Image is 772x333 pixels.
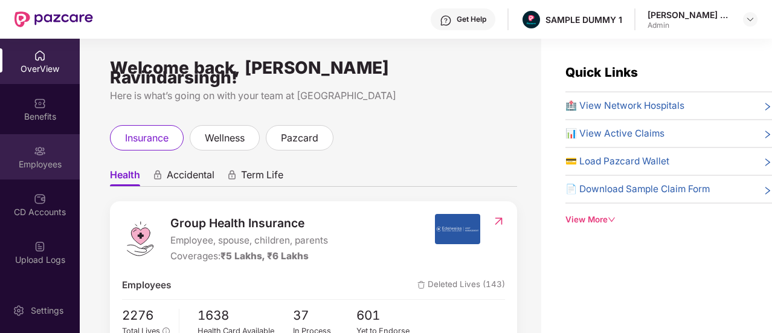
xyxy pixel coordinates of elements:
img: svg+xml;base64,PHN2ZyBpZD0iRW1wbG95ZWVzIiB4bWxucz0iaHR0cDovL3d3dy53My5vcmcvMjAwMC9zdmciIHdpZHRoPS... [34,145,46,157]
span: right [763,129,772,141]
img: svg+xml;base64,PHN2ZyBpZD0iVXBsb2FkX0xvZ3MiIGRhdGEtbmFtZT0iVXBsb2FkIExvZ3MiIHhtbG5zPSJodHRwOi8vd3... [34,241,46,253]
img: deleteIcon [417,281,425,289]
img: New Pazcare Logo [14,11,93,27]
span: 📄 Download Sample Claim Form [565,182,710,196]
span: wellness [205,131,245,146]
span: Quick Links [565,65,638,80]
span: Employee, spouse, children, parents [170,233,328,248]
span: Deleted Lives (143) [417,278,505,293]
div: SAMPLE DUMMY 1 [545,14,622,25]
span: down [608,216,616,224]
span: ₹5 Lakhs, ₹6 Lakhs [220,250,309,262]
span: 601 [356,306,420,326]
span: 1638 [198,306,293,326]
div: Get Help [457,15,486,24]
div: View More [565,213,772,226]
span: right [763,184,772,196]
img: Pazcare_Alternative_logo-01-01.png [523,11,540,28]
div: Here is what’s going on with your team at [GEOGRAPHIC_DATA] [110,88,517,103]
img: svg+xml;base64,PHN2ZyBpZD0iQmVuZWZpdHMiIHhtbG5zPSJodHRwOi8vd3d3LnczLm9yZy8yMDAwL3N2ZyIgd2lkdGg9Ij... [34,97,46,109]
img: svg+xml;base64,PHN2ZyBpZD0iSGVscC0zMngzMiIgeG1sbnM9Imh0dHA6Ly93d3cudzMub3JnLzIwMDAvc3ZnIiB3aWR0aD... [440,15,452,27]
div: Admin [648,21,732,30]
img: RedirectIcon [492,215,505,227]
img: svg+xml;base64,PHN2ZyBpZD0iRHJvcGRvd24tMzJ4MzIiIHhtbG5zPSJodHRwOi8vd3d3LnczLm9yZy8yMDAwL3N2ZyIgd2... [745,15,755,24]
span: Accidental [167,169,214,186]
img: svg+xml;base64,PHN2ZyBpZD0iU2V0dGluZy0yMHgyMCIgeG1sbnM9Imh0dHA6Ly93d3cudzMub3JnLzIwMDAvc3ZnIiB3aW... [13,305,25,317]
div: animation [152,170,163,181]
span: insurance [125,131,169,146]
span: Group Health Insurance [170,214,328,232]
span: 💳 Load Pazcard Wallet [565,154,669,169]
span: 37 [293,306,357,326]
span: Health [110,169,140,186]
span: right [763,101,772,113]
div: animation [227,170,237,181]
img: svg+xml;base64,PHN2ZyBpZD0iSG9tZSIgeG1sbnM9Imh0dHA6Ly93d3cudzMub3JnLzIwMDAvc3ZnIiB3aWR0aD0iMjAiIG... [34,50,46,62]
span: Employees [122,278,171,293]
span: pazcard [281,131,318,146]
div: Settings [27,305,67,317]
img: insurerIcon [435,214,480,244]
span: 🏥 View Network Hospitals [565,99,684,113]
div: [PERSON_NAME] Ravindarsingh [648,9,732,21]
span: 2276 [122,306,170,326]
img: svg+xml;base64,PHN2ZyBpZD0iQ0RfQWNjb3VudHMiIGRhdGEtbmFtZT0iQ0QgQWNjb3VudHMiIHhtbG5zPSJodHRwOi8vd3... [34,193,46,205]
span: 📊 View Active Claims [565,126,664,141]
div: Coverages: [170,249,328,263]
span: Term Life [241,169,283,186]
div: Welcome back, [PERSON_NAME] Ravindarsingh! [110,63,517,82]
span: right [763,157,772,169]
img: logo [122,221,158,257]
